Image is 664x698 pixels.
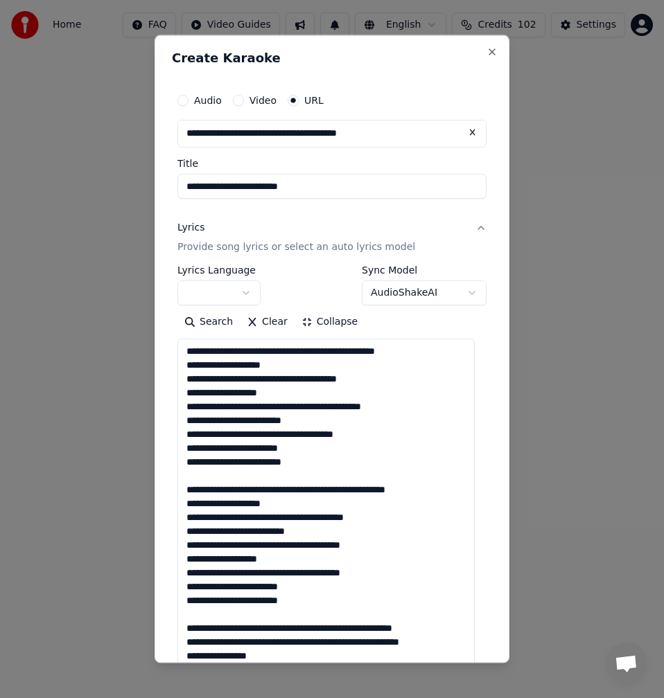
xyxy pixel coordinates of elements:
[194,96,222,105] label: Audio
[177,265,261,275] label: Lyrics Language
[177,240,415,254] p: Provide song lyrics or select an auto lyrics model
[172,52,492,64] h2: Create Karaoke
[177,221,204,235] div: Lyrics
[362,265,487,275] label: Sync Model
[177,311,240,333] button: Search
[250,96,277,105] label: Video
[177,159,487,168] label: Title
[177,210,487,265] button: LyricsProvide song lyrics or select an auto lyrics model
[240,311,295,333] button: Clear
[295,311,365,333] button: Collapse
[304,96,324,105] label: URL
